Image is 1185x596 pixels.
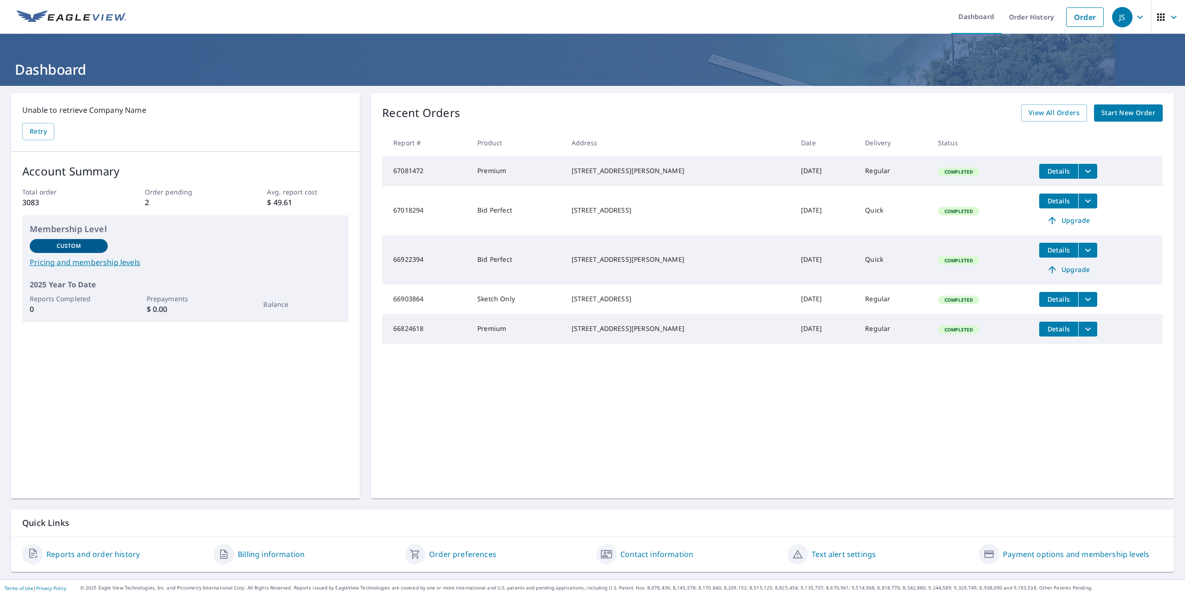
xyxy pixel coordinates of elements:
td: [DATE] [794,314,858,344]
a: Terms of Use [5,585,33,591]
a: Upgrade [1039,213,1097,228]
span: Details [1045,295,1073,304]
span: Details [1045,167,1073,175]
th: Date [794,129,858,156]
p: Reports Completed [30,294,108,304]
p: Account Summary [22,163,349,180]
p: | [5,585,66,591]
p: Order pending [145,187,227,197]
td: Premium [470,314,564,344]
h1: Dashboard [11,60,1174,79]
a: Reports and order history [46,549,140,560]
p: Quick Links [22,517,1163,529]
button: Retry [22,123,54,140]
a: Text alert settings [812,549,876,560]
button: filesDropdownBtn-67081472 [1078,164,1097,179]
td: [DATE] [794,285,858,314]
td: 67081472 [382,156,470,186]
p: Membership Level [30,223,341,235]
th: Address [564,129,794,156]
span: Completed [939,168,978,175]
a: Payment options and membership levels [1003,549,1149,560]
a: Start New Order [1094,104,1163,122]
span: View All Orders [1029,107,1080,119]
td: [DATE] [794,235,858,285]
p: Unable to retrieve Company Name [22,104,349,116]
p: 3083 [22,197,104,208]
a: Privacy Policy [36,585,66,591]
img: EV Logo [17,10,126,24]
td: [DATE] [794,186,858,235]
p: $ 49.61 [267,197,349,208]
p: Balance [263,299,341,309]
td: 66903864 [382,285,470,314]
td: 66922394 [382,235,470,285]
button: filesDropdownBtn-67018294 [1078,194,1097,208]
button: filesDropdownBtn-66824618 [1078,322,1097,337]
td: Regular [858,156,931,186]
button: filesDropdownBtn-66922394 [1078,243,1097,258]
td: [DATE] [794,156,858,186]
td: Regular [858,285,931,314]
p: Custom [57,242,81,250]
div: [STREET_ADDRESS] [572,206,787,215]
p: 0 [30,304,108,315]
span: Completed [939,257,978,264]
button: detailsBtn-66922394 [1039,243,1078,258]
p: Recent Orders [382,104,460,122]
th: Report # [382,129,470,156]
p: 2 [145,197,227,208]
th: Product [470,129,564,156]
a: Upgrade [1039,262,1097,277]
a: Billing information [238,549,305,560]
a: Order [1066,7,1104,27]
td: Bid Perfect [470,235,564,285]
span: Completed [939,297,978,303]
a: View All Orders [1021,104,1087,122]
a: Pricing and membership levels [30,257,341,268]
td: Regular [858,314,931,344]
button: detailsBtn-66824618 [1039,322,1078,337]
button: detailsBtn-67018294 [1039,194,1078,208]
span: Completed [939,208,978,214]
span: Upgrade [1045,215,1092,226]
span: Upgrade [1045,264,1092,275]
th: Delivery [858,129,931,156]
div: [STREET_ADDRESS][PERSON_NAME] [572,166,787,175]
p: © 2025 Eagle View Technologies, Inc. and Pictometry International Corp. All Rights Reserved. Repo... [80,584,1180,591]
span: Details [1045,246,1073,254]
button: detailsBtn-67081472 [1039,164,1078,179]
p: $ 0.00 [147,304,225,315]
div: [STREET_ADDRESS][PERSON_NAME] [572,255,787,264]
td: Quick [858,186,931,235]
p: Prepayments [147,294,225,304]
td: Sketch Only [470,285,564,314]
div: JS [1112,7,1133,27]
span: Details [1045,324,1073,333]
div: [STREET_ADDRESS][PERSON_NAME] [572,324,787,333]
th: Status [931,129,1032,156]
div: [STREET_ADDRESS] [572,294,787,304]
a: Order preferences [429,549,496,560]
td: 66824618 [382,314,470,344]
td: Quick [858,235,931,285]
p: 2025 Year To Date [30,279,341,290]
span: Completed [939,326,978,333]
td: 67018294 [382,186,470,235]
button: filesDropdownBtn-66903864 [1078,292,1097,307]
span: Start New Order [1101,107,1155,119]
button: detailsBtn-66903864 [1039,292,1078,307]
td: Bid Perfect [470,186,564,235]
td: Premium [470,156,564,186]
a: Contact information [620,549,693,560]
span: Retry [30,126,47,137]
span: Details [1045,196,1073,205]
p: Avg. report cost [267,187,349,197]
p: Total order [22,187,104,197]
